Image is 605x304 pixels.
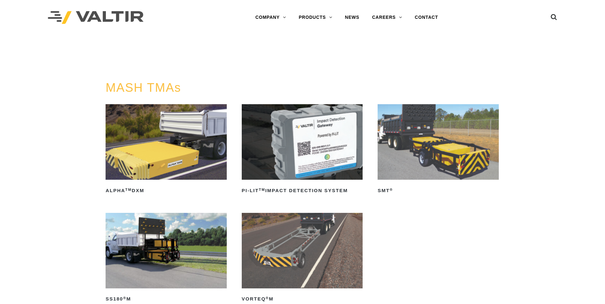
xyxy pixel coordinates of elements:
h2: PI-LIT Impact Detection System [242,185,363,196]
a: MASH TMAs [106,81,181,94]
sup: ® [266,296,269,300]
a: PRODUCTS [292,11,339,24]
sup: ® [390,188,393,192]
a: PI-LITTMImpact Detection System [242,104,363,196]
sup: TM [125,188,132,192]
a: CAREERS [366,11,409,24]
a: CONTACT [409,11,445,24]
a: COMPANY [249,11,292,24]
img: Valtir [48,11,144,24]
a: ALPHATMDXM [106,104,227,196]
h2: ALPHA DXM [106,185,227,196]
a: NEWS [339,11,366,24]
a: SMT® [378,104,499,196]
sup: TM [259,188,265,192]
sup: ® [123,296,126,300]
h2: SMT [378,185,499,196]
